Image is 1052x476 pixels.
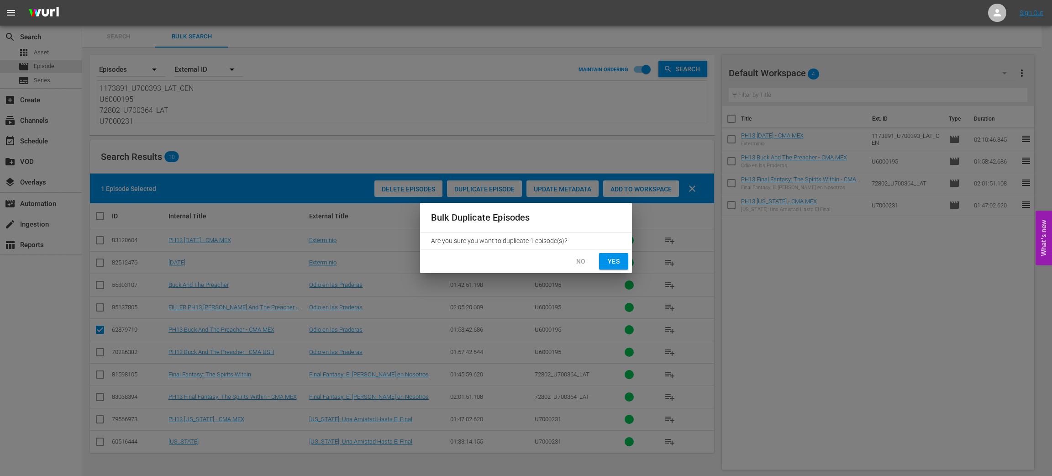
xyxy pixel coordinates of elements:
[573,256,588,267] span: No
[606,256,621,267] span: Yes
[431,210,621,225] h2: Bulk Duplicate Episodes
[599,253,628,270] button: Yes
[22,2,66,24] img: ans4CAIJ8jUAAAAAAAAAAAAAAAAAAAAAAAAgQb4GAAAAAAAAAAAAAAAAAAAAAAAAJMjXAAAAAAAAAAAAAAAAAAAAAAAAgAT5G...
[1036,211,1052,265] button: Open Feedback Widget
[1020,9,1043,16] a: Sign Out
[5,7,16,18] span: menu
[420,233,632,249] div: Are you sure you want to duplicate 1 episode(s)?
[566,253,595,270] button: No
